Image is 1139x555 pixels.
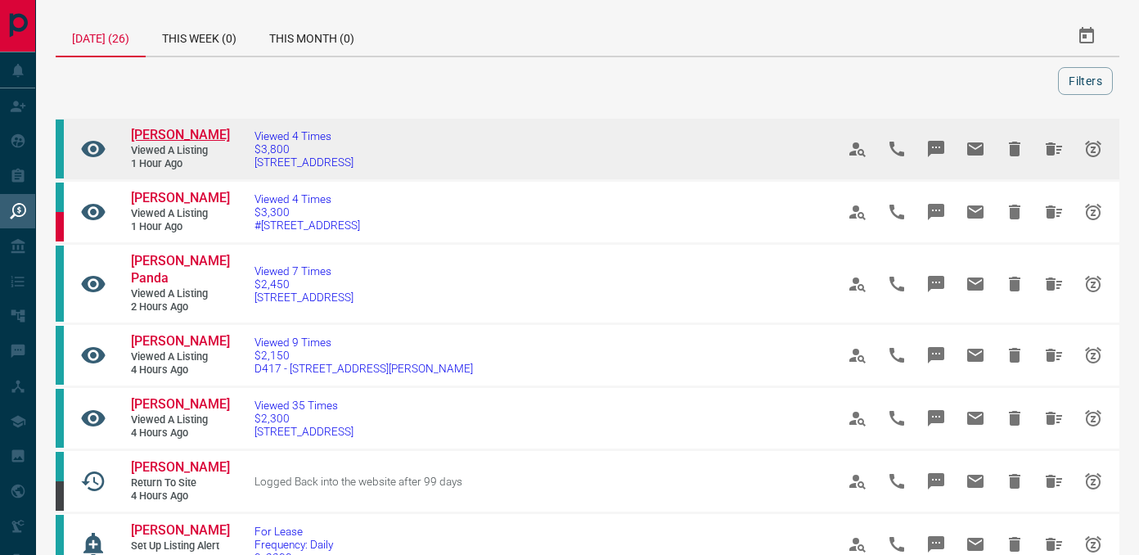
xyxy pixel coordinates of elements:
[254,349,473,362] span: $2,150
[916,336,956,375] span: Message
[1034,399,1074,438] span: Hide All from Suiyin Lin
[131,253,230,286] span: [PERSON_NAME] Panda
[56,212,64,241] div: property.ca
[877,462,916,501] span: Call
[956,264,995,304] span: Email
[56,481,64,511] div: mrloft.ca
[1034,264,1074,304] span: Hide All from Monali Panda
[254,362,473,375] span: D417 - [STREET_ADDRESS][PERSON_NAME]
[254,399,353,438] a: Viewed 35 Times$2,300[STREET_ADDRESS]
[916,399,956,438] span: Message
[1058,67,1113,95] button: Filters
[131,253,229,287] a: [PERSON_NAME] Panda
[254,336,473,375] a: Viewed 9 Times$2,150D417 - [STREET_ADDRESS][PERSON_NAME]
[1074,399,1113,438] span: Snooze
[916,129,956,169] span: Message
[877,129,916,169] span: Call
[146,16,253,56] div: This Week (0)
[1074,264,1113,304] span: Snooze
[56,246,64,322] div: condos.ca
[254,277,353,291] span: $2,450
[131,522,229,539] a: [PERSON_NAME]
[916,192,956,232] span: Message
[131,333,230,349] span: [PERSON_NAME]
[995,192,1034,232] span: Hide
[131,190,230,205] span: [PERSON_NAME]
[995,336,1034,375] span: Hide
[838,264,877,304] span: View Profile
[254,412,353,425] span: $2,300
[838,462,877,501] span: View Profile
[56,452,64,481] div: condos.ca
[995,399,1034,438] span: Hide
[131,476,229,490] span: Return to Site
[838,399,877,438] span: View Profile
[1034,129,1074,169] span: Hide All from Namirah Ahmed
[131,363,229,377] span: 4 hours ago
[1034,192,1074,232] span: Hide All from Sue Thompson
[131,396,229,413] a: [PERSON_NAME]
[131,300,229,314] span: 2 hours ago
[1034,462,1074,501] span: Hide All from Mila Aslan
[956,399,995,438] span: Email
[838,192,877,232] span: View Profile
[254,192,360,232] a: Viewed 4 Times$3,300#[STREET_ADDRESS]
[131,459,230,475] span: [PERSON_NAME]
[131,127,229,144] a: [PERSON_NAME]
[1074,462,1113,501] span: Snooze
[838,129,877,169] span: View Profile
[1067,16,1106,56] button: Select Date Range
[131,333,229,350] a: [PERSON_NAME]
[131,207,229,221] span: Viewed a Listing
[254,525,333,538] span: For Lease
[1074,336,1113,375] span: Snooze
[956,462,995,501] span: Email
[131,190,229,207] a: [PERSON_NAME]
[131,144,229,158] span: Viewed a Listing
[131,459,229,476] a: [PERSON_NAME]
[131,157,229,171] span: 1 hour ago
[56,16,146,57] div: [DATE] (26)
[1074,192,1113,232] span: Snooze
[131,426,229,440] span: 4 hours ago
[254,264,353,277] span: Viewed 7 Times
[131,522,230,538] span: [PERSON_NAME]
[131,490,229,503] span: 4 hours ago
[254,538,333,551] span: Frequency: Daily
[254,475,462,488] span: Logged Back into the website after 99 days
[131,539,229,553] span: Set up Listing Alert
[956,336,995,375] span: Email
[131,127,230,142] span: [PERSON_NAME]
[1034,336,1074,375] span: Hide All from Suiyin Lin
[254,156,353,169] span: [STREET_ADDRESS]
[956,129,995,169] span: Email
[916,264,956,304] span: Message
[956,192,995,232] span: Email
[254,219,360,232] span: #[STREET_ADDRESS]
[254,129,353,169] a: Viewed 4 Times$3,800[STREET_ADDRESS]
[254,291,353,304] span: [STREET_ADDRESS]
[56,326,64,385] div: condos.ca
[254,336,473,349] span: Viewed 9 Times
[254,142,353,156] span: $3,800
[254,192,360,205] span: Viewed 4 Times
[877,264,916,304] span: Call
[254,264,353,304] a: Viewed 7 Times$2,450[STREET_ADDRESS]
[877,336,916,375] span: Call
[56,389,64,448] div: condos.ca
[254,425,353,438] span: [STREET_ADDRESS]
[131,413,229,427] span: Viewed a Listing
[131,396,230,412] span: [PERSON_NAME]
[916,462,956,501] span: Message
[254,129,353,142] span: Viewed 4 Times
[56,183,64,212] div: condos.ca
[254,205,360,219] span: $3,300
[131,220,229,234] span: 1 hour ago
[131,350,229,364] span: Viewed a Listing
[1074,129,1113,169] span: Snooze
[131,287,229,301] span: Viewed a Listing
[56,120,64,178] div: condos.ca
[995,129,1034,169] span: Hide
[995,462,1034,501] span: Hide
[254,399,353,412] span: Viewed 35 Times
